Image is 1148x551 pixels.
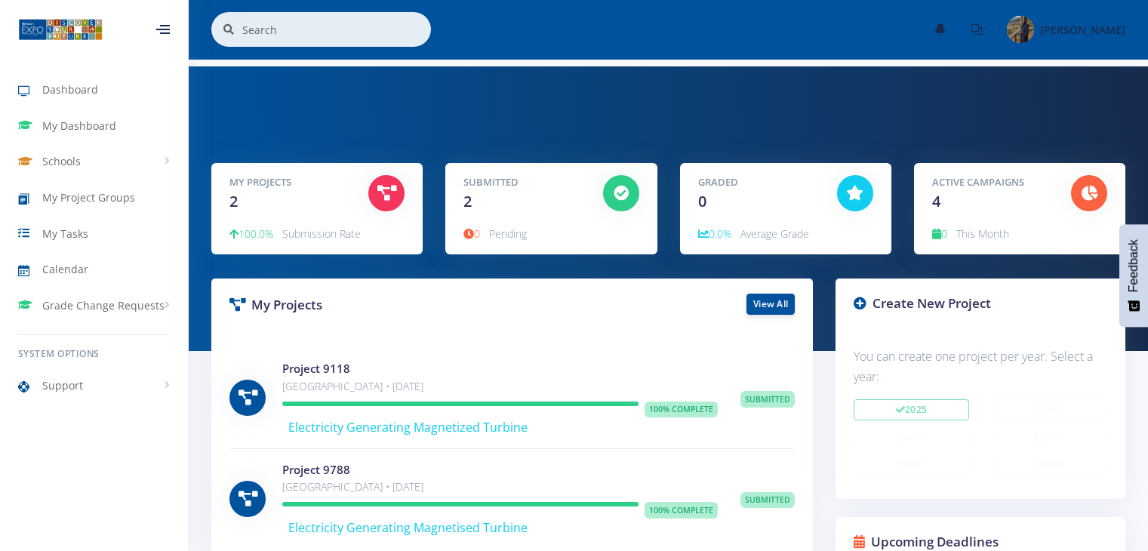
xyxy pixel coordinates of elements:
span: This Month [956,226,1009,241]
span: Pending [489,226,527,241]
h5: Active Campaigns [932,175,1048,190]
button: 2024 [992,399,1107,420]
span: Calendar [42,261,88,277]
span: [PERSON_NAME] [1040,23,1125,37]
button: 2025 [854,399,969,420]
h5: Graded [698,175,814,190]
a: View All [746,294,795,315]
span: 100% Complete [645,402,718,418]
h5: Submitted [463,175,580,190]
span: Feedback [1127,239,1140,292]
span: Electricity Generating Magnetized Turbine [288,419,528,436]
h6: System Options [18,347,170,361]
button: 2023 [854,426,969,448]
span: Submitted [740,492,795,509]
input: Search [242,12,431,47]
span: My Tasks [42,226,88,242]
span: 100% Complete [645,502,718,519]
span: My Project Groups [42,189,135,205]
span: Average Grade [740,226,809,241]
p: [GEOGRAPHIC_DATA] • [DATE] [282,478,718,496]
button: Feedback - Show survey [1119,224,1148,327]
span: 4 [932,191,940,211]
p: [GEOGRAPHIC_DATA] • [DATE] [282,377,718,396]
span: Submission Rate [282,226,361,241]
img: ... [18,17,103,42]
h5: My Projects [229,175,346,190]
span: Dashboard [42,82,98,97]
button: 2022 [992,426,1107,448]
span: Schools [42,153,81,169]
h3: My Projects [229,295,501,315]
span: 2 [229,191,238,211]
h3: Create New Project [854,294,1107,313]
span: 100.0% [229,226,273,241]
span: 0 [698,191,706,211]
a: Project 9788 [282,462,350,477]
span: 0.0% [698,226,731,241]
a: Project 9118 [282,361,350,376]
span: My Dashboard [42,118,116,134]
img: Image placeholder [1007,16,1034,43]
button: 2020 [992,454,1107,475]
span: Grade Change Requests [42,297,165,313]
button: 2021 [854,454,969,475]
span: Submitted [740,391,795,408]
a: Image placeholder [PERSON_NAME] [995,13,1125,46]
p: You can create one project per year. Select a year: [854,346,1107,387]
span: 0 [932,226,947,241]
span: 2 [463,191,472,211]
span: Support [42,377,83,393]
span: Electricity Generating Magnetised Turbine [288,519,528,536]
span: 0 [463,226,480,241]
